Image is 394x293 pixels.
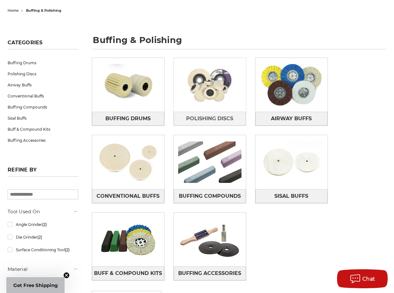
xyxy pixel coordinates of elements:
a: Sisal Buffs [8,113,78,124]
img: Buff & Compound Kits [92,214,164,265]
a: Conventional Buffs [8,90,78,102]
span: Buffing Accessories [178,268,241,279]
a: Buffing Drums [8,57,78,68]
img: Buffing Accessories [174,214,246,265]
a: Buffing Accessories [8,135,78,146]
a: Buffing Drums [92,112,164,126]
a: Buffing Compounds [8,102,78,113]
span: Polishing Discs [186,113,233,124]
span: Chat [362,276,375,282]
span: buffing & polishing [26,8,61,13]
button: Chat [337,269,388,288]
h1: buffing & polishing [93,36,386,49]
span: Get Free Shipping [13,282,58,288]
a: Sisal Buffs [255,189,328,203]
h5: Categories [8,40,78,49]
h5: Material [8,265,78,273]
span: Buff & Compound Kits [94,268,162,279]
a: Buff & Compound Kits [92,266,164,280]
button: Close teaser [63,272,70,278]
img: Buffing Drums [92,59,164,110]
a: Felt [8,277,78,288]
span: Airway Buffs [271,113,312,124]
span: (2) [37,235,42,240]
img: Buffing Compounds [174,137,246,187]
span: (2) [42,222,47,227]
a: home [8,8,19,13]
a: Die Grinder [8,232,78,243]
span: Buffing Compounds [179,191,241,202]
a: Airway Buffs [255,112,328,126]
div: Get Free ShippingClose teaser [6,277,65,293]
h5: Tool Used On [8,208,78,215]
img: Sisal Buffs [255,137,328,187]
a: Airway Buffs [8,79,78,90]
a: Buffing Compounds [174,189,246,203]
a: Buffing Accessories [174,266,246,280]
a: Buff & Compound Kits [8,124,78,135]
img: Airway Buffs [255,59,328,110]
a: Angle Grinder [8,219,78,230]
span: Sisal Buffs [274,191,308,202]
img: Polishing Discs [174,59,246,110]
img: Conventional Buffs [92,137,164,187]
a: Polishing Discs [8,68,78,79]
a: Conventional Buffs [92,189,164,203]
span: Buffing Drums [105,113,151,124]
a: Polishing Discs [174,112,246,126]
span: (2) [65,247,70,252]
span: Conventional Buffs [97,191,159,202]
a: Surface Conditioning Tool [8,244,78,255]
h5: Refine by [8,167,78,177]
